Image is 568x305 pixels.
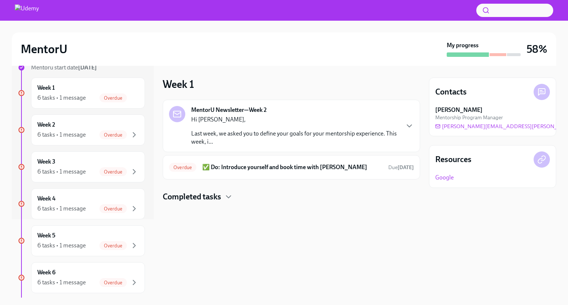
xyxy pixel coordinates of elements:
[435,106,483,114] strong: [PERSON_NAME]
[527,42,547,56] h3: 58%
[435,114,503,121] span: Mentorship Program Manager
[398,164,414,171] strong: [DATE]
[15,4,39,16] img: Udemy
[99,243,127,249] span: Overdue
[37,268,55,277] h6: Week 6
[435,174,454,182] a: Google
[163,191,420,202] div: Completed tasks
[21,42,67,56] h2: MentorU
[163,191,221,202] h4: Completed tasks
[99,95,127,101] span: Overdue
[99,206,127,212] span: Overdue
[18,151,145,182] a: Week 36 tasks • 1 messageOverdue
[37,232,55,240] h6: Week 5
[78,64,97,71] strong: [DATE]
[202,163,382,171] h6: ✅ Do: Introduce yourself and book time with [PERSON_NAME]
[435,154,471,165] h4: Resources
[163,78,194,91] h3: Week 1
[388,164,414,171] span: July 12th, 2025 00:00
[37,131,86,139] div: 6 tasks • 1 message
[37,158,55,166] h6: Week 3
[169,161,414,173] a: Overdue✅ Do: Introduce yourself and book time with [PERSON_NAME]Due[DATE]
[169,165,196,170] span: Overdue
[37,241,86,250] div: 6 tasks • 1 message
[37,121,55,129] h6: Week 2
[37,94,86,102] div: 6 tasks • 1 message
[18,78,145,109] a: Week 16 tasks • 1 messageOverdue
[191,106,267,114] strong: MentorU Newsletter—Week 2
[18,262,145,293] a: Week 66 tasks • 1 messageOverdue
[37,84,55,92] h6: Week 1
[31,64,97,71] span: Mentoru start date
[37,278,86,287] div: 6 tasks • 1 message
[191,130,399,146] p: Last week, we asked you to define your goals for your mentorship experience. This week, i...
[37,205,86,213] div: 6 tasks • 1 message
[447,41,479,49] strong: My progress
[18,114,145,145] a: Week 26 tasks • 1 messageOverdue
[18,225,145,256] a: Week 56 tasks • 1 messageOverdue
[388,164,414,171] span: Due
[37,168,86,176] div: 6 tasks • 1 message
[18,64,145,72] a: Mentoru start date[DATE]
[435,86,467,97] h4: Contacts
[99,280,127,285] span: Overdue
[99,132,127,138] span: Overdue
[37,195,55,203] h6: Week 4
[191,116,399,124] p: Hi [PERSON_NAME],
[99,169,127,175] span: Overdue
[18,188,145,219] a: Week 46 tasks • 1 messageOverdue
